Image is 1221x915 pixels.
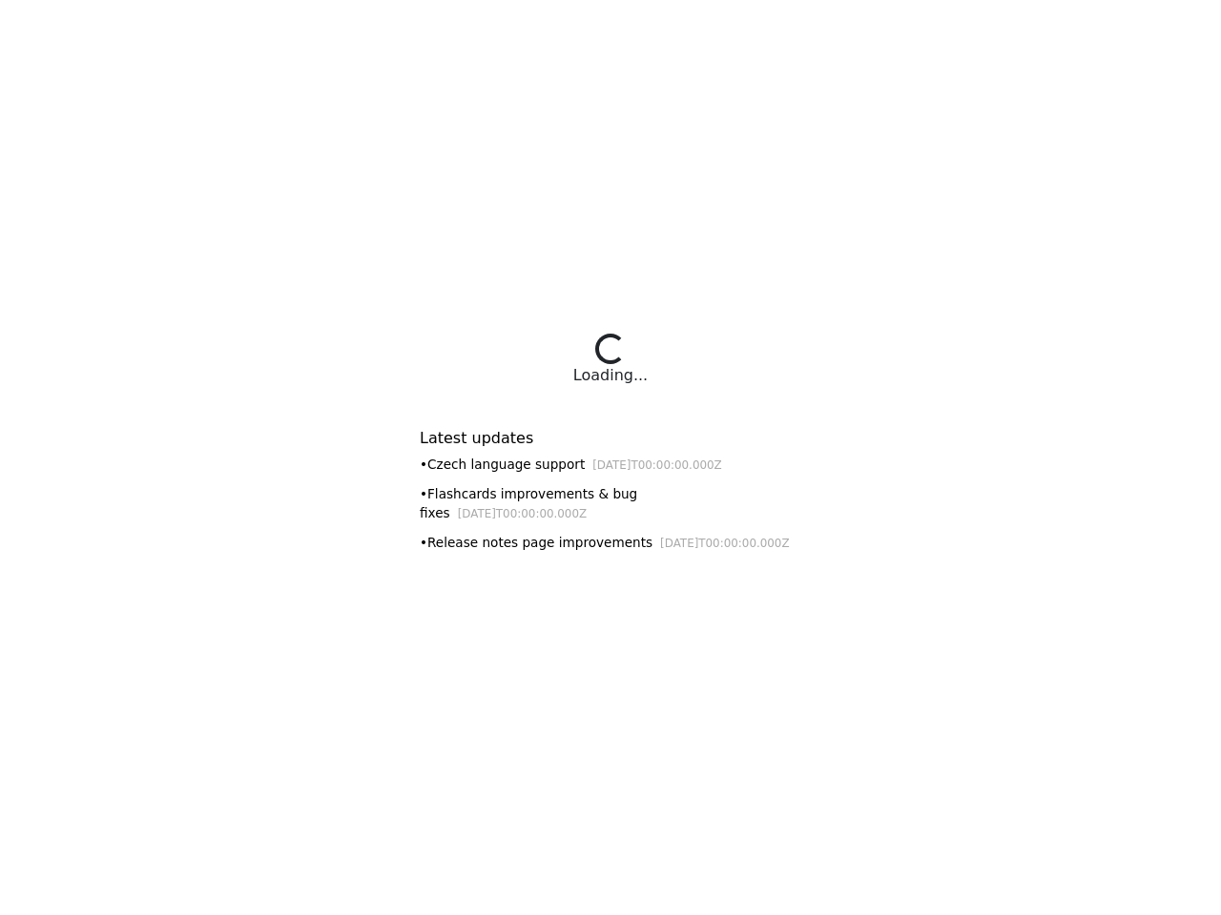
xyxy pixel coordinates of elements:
[420,533,801,553] div: • Release notes page improvements
[573,364,648,387] div: Loading...
[420,429,801,447] h6: Latest updates
[420,484,801,523] div: • Flashcards improvements & bug fixes
[420,455,801,475] div: • Czech language support
[660,537,790,550] small: [DATE]T00:00:00.000Z
[592,458,722,472] small: [DATE]T00:00:00.000Z
[458,507,588,520] small: [DATE]T00:00:00.000Z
